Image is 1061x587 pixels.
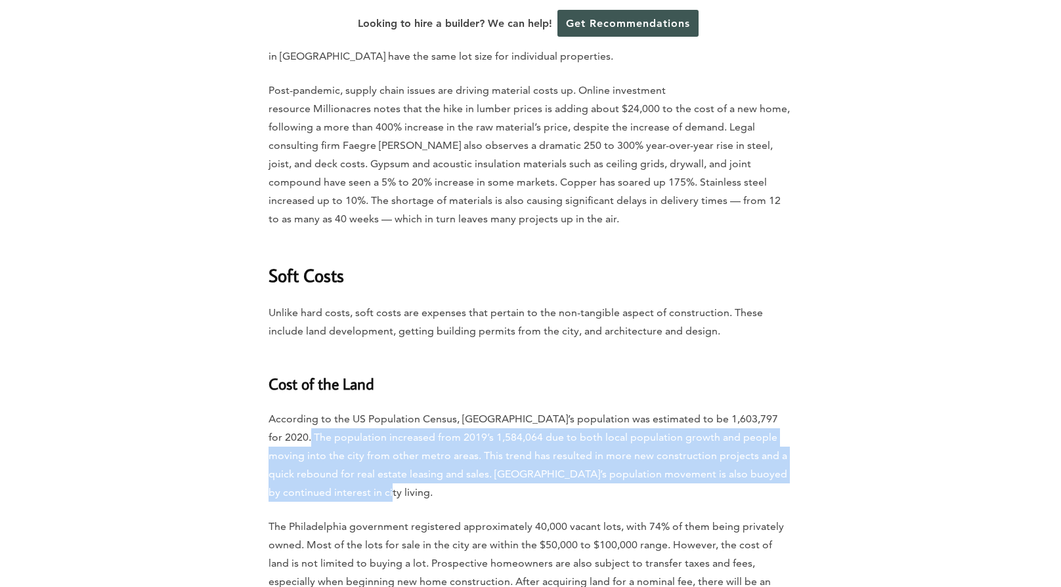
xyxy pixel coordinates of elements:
[557,10,699,37] a: Get Recommendations
[269,410,792,502] p: According to the US Population Census, [GEOGRAPHIC_DATA]’s population was estimated to be 1,603,7...
[269,373,374,394] strong: Cost of the Land
[269,304,792,340] p: Unlike hard costs, soft costs are expenses that pertain to the non-tangible aspect of constructio...
[269,264,344,287] strong: Soft Costs
[269,81,792,228] p: Post-pandemic, supply chain issues are driving material costs up. Online investment resource Mill...
[809,493,1045,571] iframe: Drift Widget Chat Controller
